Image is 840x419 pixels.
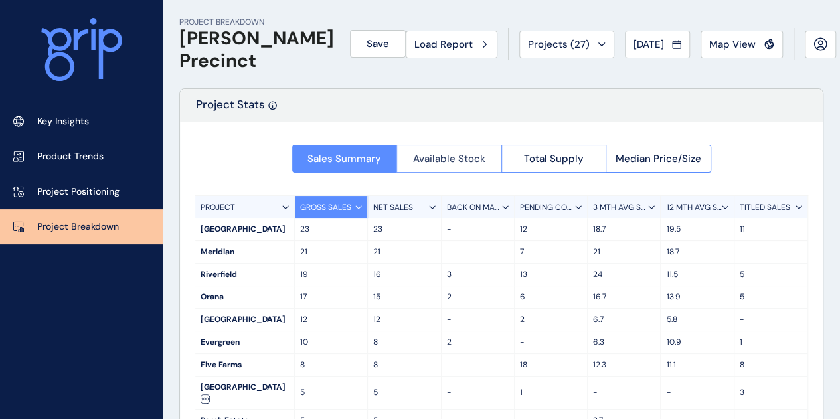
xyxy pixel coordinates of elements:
p: Key Insights [37,115,89,128]
p: PROJECT [201,202,235,213]
p: GROSS SALES [300,202,351,213]
p: 1 [520,387,582,398]
p: 18.7 [666,246,728,258]
p: 5 [300,387,362,398]
p: 19 [300,269,362,280]
p: 10 [300,337,362,348]
p: 13 [520,269,582,280]
p: - [447,314,509,325]
div: Meridian [195,241,294,263]
span: Map View [709,38,756,51]
p: 6 [520,292,582,303]
span: Available Stock [413,152,485,165]
p: PROJECT BREAKDOWN [179,17,334,28]
p: 12 MTH AVG SALES [666,202,721,213]
p: 5.8 [666,314,728,325]
p: 12.3 [593,359,655,371]
span: Total Supply [524,152,584,165]
p: 11.1 [666,359,728,371]
p: 21 [373,246,435,258]
p: 2 [520,314,582,325]
p: 6.7 [593,314,655,325]
p: 23 [300,224,362,235]
p: Project Stats [196,97,265,122]
span: [DATE] [633,38,664,51]
button: Load Report [406,31,497,58]
div: Riverfield [195,264,294,286]
div: [GEOGRAPHIC_DATA] [195,309,294,331]
span: Median Price/Size [616,152,701,165]
p: 1 [740,337,802,348]
p: 2 [447,292,509,303]
p: 3 MTH AVG SALES [593,202,648,213]
p: - [520,337,582,348]
p: 8 [373,359,435,371]
button: Projects (27) [519,31,614,58]
p: 2 [447,337,509,348]
p: 10.9 [666,337,728,348]
p: Product Trends [37,150,104,163]
p: 18 [520,359,582,371]
button: Total Supply [501,145,606,173]
p: 3 [447,269,509,280]
p: 11.5 [666,269,728,280]
p: 6.3 [593,337,655,348]
p: 5 [740,269,802,280]
p: Project Breakdown [37,220,119,234]
p: 12 [373,314,435,325]
p: 16 [373,269,435,280]
p: 15 [373,292,435,303]
p: 5 [373,387,435,398]
p: TITLED SALES [740,202,790,213]
p: - [740,314,802,325]
button: Available Stock [396,145,501,173]
button: Map View [701,31,783,58]
p: 8 [300,359,362,371]
p: - [593,387,655,398]
p: - [740,246,802,258]
p: 12 [300,314,362,325]
button: [DATE] [625,31,690,58]
div: Orana [195,286,294,308]
p: 7 [520,246,582,258]
div: Five Farms [195,354,294,376]
p: 24 [593,269,655,280]
p: 23 [373,224,435,235]
p: - [447,246,509,258]
p: BACK ON MARKET [447,202,502,213]
p: 16.7 [593,292,655,303]
span: Save [367,37,389,50]
div: [GEOGRAPHIC_DATA] [195,218,294,240]
p: 21 [300,246,362,258]
p: - [447,387,509,398]
button: Sales Summary [292,145,397,173]
button: Median Price/Size [606,145,711,173]
p: 5 [740,292,802,303]
p: - [447,224,509,235]
p: - [447,359,509,371]
span: Sales Summary [307,152,381,165]
p: 8 [740,359,802,371]
p: 11 [740,224,802,235]
p: 13.9 [666,292,728,303]
p: 18.7 [593,224,655,235]
span: Load Report [414,38,473,51]
p: 17 [300,292,362,303]
p: NET SALES [373,202,413,213]
span: Projects ( 27 ) [528,38,590,51]
button: Save [350,30,406,58]
p: 12 [520,224,582,235]
p: - [666,387,728,398]
div: [GEOGRAPHIC_DATA] [195,377,294,409]
p: 21 [593,246,655,258]
p: 3 [740,387,802,398]
p: 19.5 [666,224,728,235]
div: Evergreen [195,331,294,353]
p: PENDING CONTRACTS [520,202,575,213]
p: 8 [373,337,435,348]
h1: [PERSON_NAME] Precinct [179,27,334,72]
p: Project Positioning [37,185,120,199]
